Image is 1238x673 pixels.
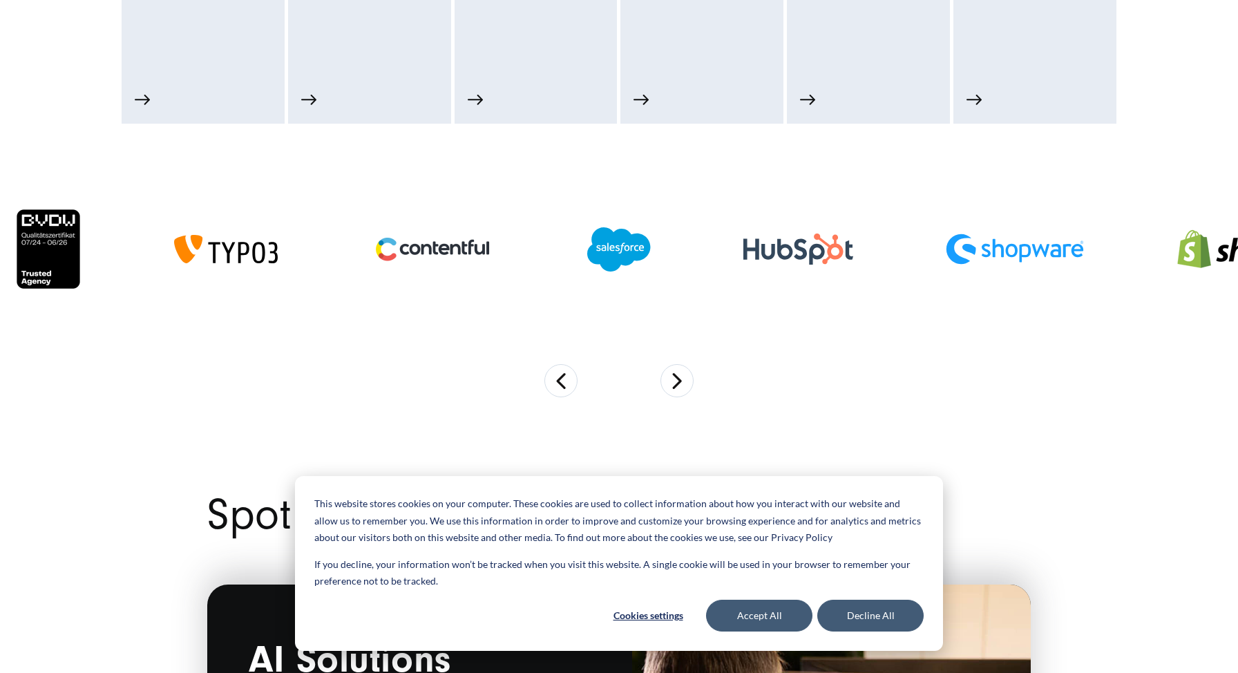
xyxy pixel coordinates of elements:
[587,227,651,272] img: Salesforce Partner Agency - Digital Agency SUNZINET
[207,494,1031,536] h2: Spotlight
[595,600,701,632] button: Cookies settings
[370,226,495,273] img: Contentful Partner Agency - Digtial Agency for headless CMS Development SUNZINET
[743,234,853,265] img: HubSpot Gold Partner Agency - Digital Agency SUNZINET
[544,364,578,397] button: Previous
[706,600,812,632] button: Accept All
[174,235,278,264] img: TYPO3 Gold Memeber Agency - Digital Agency fpr TYPO3 CMS Development SUNZINET
[660,364,694,397] button: Next
[314,556,924,590] p: If you decline, your information won’t be tracked when you visit this website. A single cookie wi...
[15,208,82,290] img: BVDW Quality certificate - Full Service Digital Agency SUNZINET
[817,600,924,632] button: Decline All
[295,476,943,651] div: Cookie banner
[314,495,924,547] p: This website stores cookies on your computer. These cookies are used to collect information about...
[946,234,1084,264] img: Shopware Partner Agency - E-commerce Agency SUNZINET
